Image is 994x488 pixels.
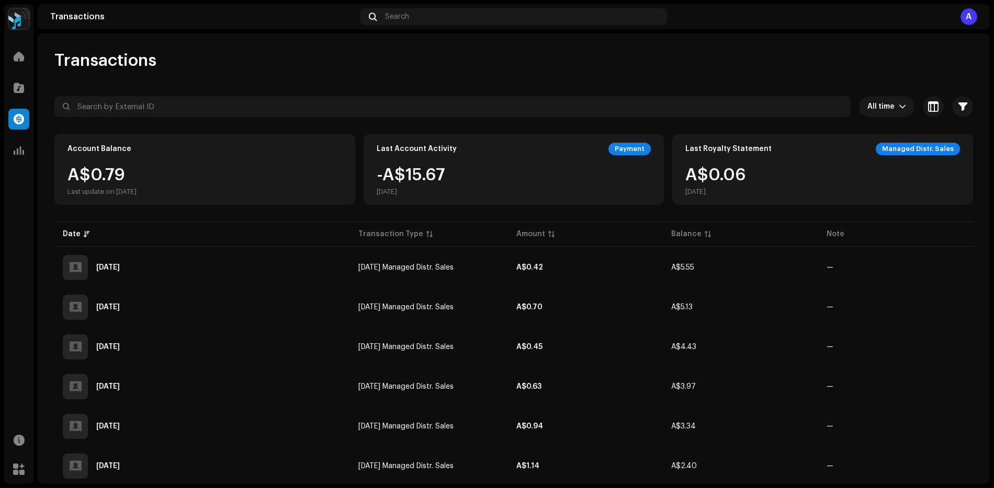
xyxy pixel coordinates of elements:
[377,188,445,196] div: [DATE]
[827,264,833,271] re-a-table-badge: —
[671,264,694,271] span: A$5.55
[516,343,543,351] strong: A$0.45
[867,96,899,117] span: All time
[671,343,696,351] span: A$4.43
[358,423,454,430] span: May 2025 Managed Distr. Sales
[50,13,356,21] div: Transactions
[608,143,651,155] div: Payment
[827,423,833,430] re-a-table-badge: —
[67,145,131,153] div: Account Balance
[516,264,543,271] strong: A$0.42
[96,343,120,351] div: Jul 28, 2025
[516,383,541,390] strong: A$0.63
[671,304,693,311] span: A$5.13
[358,383,454,390] span: Jun 2025 Managed Distr. Sales
[827,462,833,470] re-a-table-badge: —
[96,462,120,470] div: Apr 29, 2025
[96,264,120,271] div: Sep 26, 2025
[358,264,454,271] span: Sep 2025 Managed Distr. Sales
[516,229,545,239] div: Amount
[377,145,457,153] div: Last Account Activity
[827,383,833,390] re-a-table-badge: —
[516,423,543,430] strong: A$0.94
[385,13,409,21] span: Search
[671,423,696,430] span: A$3.34
[685,145,772,153] div: Last Royalty Statement
[899,96,906,117] div: dropdown trigger
[96,304,120,311] div: Aug 27, 2025
[671,462,697,470] span: A$2.40
[358,462,454,470] span: Apr 2025 Managed Distr. Sales
[876,143,960,155] div: Managed Distr. Sales
[671,383,696,390] span: A$3.97
[961,8,977,25] div: A
[358,304,454,311] span: Aug 2025 Managed Distr. Sales
[67,188,137,196] div: Last update on [DATE]
[63,229,81,239] div: Date
[54,50,156,71] span: Transactions
[96,383,120,390] div: Jun 29, 2025
[96,423,120,430] div: May 28, 2025
[358,343,454,351] span: Jul 2025 Managed Distr. Sales
[685,188,746,196] div: [DATE]
[827,304,833,311] re-a-table-badge: —
[516,304,543,311] strong: A$0.70
[358,229,423,239] div: Transaction Type
[8,8,29,29] img: 2dae3d76-597f-44f3-9fef-6a12da6d2ece
[54,96,851,117] input: Search by External ID
[827,343,833,351] re-a-table-badge: —
[671,229,702,239] div: Balance
[516,462,539,470] strong: A$1.14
